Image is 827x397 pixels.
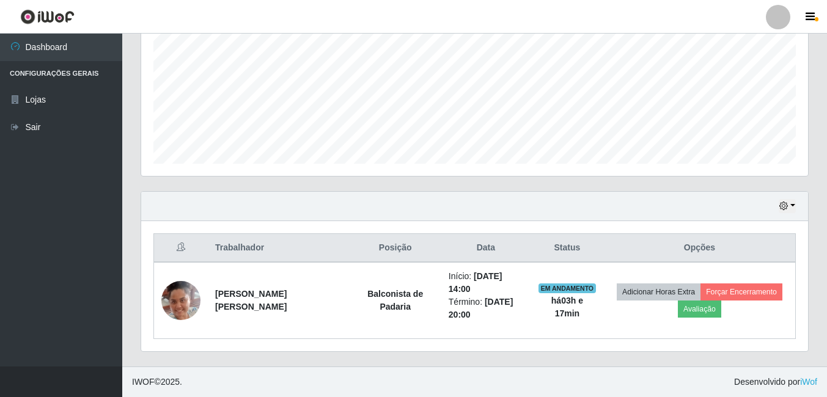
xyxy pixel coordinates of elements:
button: Forçar Encerramento [700,283,782,300]
button: Adicionar Horas Extra [617,283,700,300]
span: IWOF [132,377,155,387]
strong: Balconista de Padaria [367,289,423,311]
img: CoreUI Logo [20,9,75,24]
span: Desenvolvido por [734,376,817,388]
span: © 2025 . [132,376,182,388]
button: Avaliação [678,300,721,318]
th: Trabalhador [208,234,350,263]
img: 1723491411759.jpeg [161,279,200,322]
li: Início: [449,270,523,296]
th: Posição [350,234,441,263]
a: iWof [800,377,817,387]
strong: [PERSON_NAME] [PERSON_NAME] [215,289,287,311]
strong: há 03 h e 17 min [551,296,583,318]
th: Opções [604,234,796,263]
li: Término: [449,296,523,321]
th: Status [531,234,604,263]
th: Data [441,234,531,263]
span: EM ANDAMENTO [538,283,597,293]
time: [DATE] 14:00 [449,271,502,294]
